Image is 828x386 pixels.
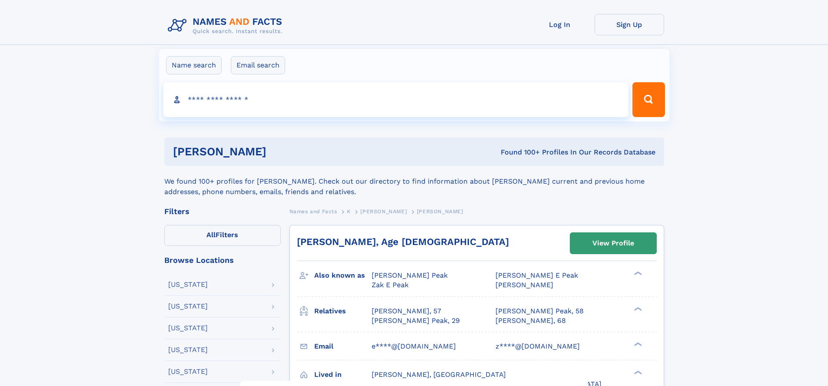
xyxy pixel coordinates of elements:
a: [PERSON_NAME] Peak, 58 [495,306,584,316]
div: View Profile [592,233,634,253]
div: [US_STATE] [168,325,208,332]
div: ❯ [632,369,642,375]
div: [US_STATE] [168,346,208,353]
a: [PERSON_NAME] Peak, 29 [372,316,460,326]
div: Browse Locations [164,256,281,264]
div: Filters [164,208,281,215]
h3: Relatives [314,304,372,319]
span: Zak E Peak [372,281,409,289]
h3: Email [314,339,372,354]
div: [US_STATE] [168,368,208,375]
a: Sign Up [595,14,664,35]
a: [PERSON_NAME], 68 [495,316,566,326]
span: All [206,231,216,239]
div: ❯ [632,306,642,312]
span: [PERSON_NAME] [495,281,553,289]
img: Logo Names and Facts [164,14,289,37]
a: Names and Facts [289,206,337,217]
label: Name search [166,56,222,74]
a: K [347,206,351,217]
span: [PERSON_NAME] [417,208,463,215]
a: Log In [525,14,595,35]
a: [PERSON_NAME] [360,206,407,217]
span: K [347,208,351,215]
span: [PERSON_NAME] E Peak [495,271,578,279]
h1: [PERSON_NAME] [173,146,384,157]
span: [PERSON_NAME], [GEOGRAPHIC_DATA] [372,370,506,379]
div: Found 100+ Profiles In Our Records Database [383,148,655,157]
button: Search Button [632,82,665,117]
div: [US_STATE] [168,281,208,288]
h3: Lived in [314,367,372,382]
input: search input [163,82,629,117]
span: [PERSON_NAME] Peak [372,271,448,279]
div: [US_STATE] [168,303,208,310]
a: View Profile [570,233,656,254]
span: [PERSON_NAME] [360,208,407,215]
label: Filters [164,225,281,246]
div: We found 100+ profiles for [PERSON_NAME]. Check out our directory to find information about [PERS... [164,166,664,197]
div: ❯ [632,271,642,276]
a: [PERSON_NAME], Age [DEMOGRAPHIC_DATA] [297,236,509,247]
label: Email search [231,56,285,74]
div: ❯ [632,341,642,347]
h3: Also known as [314,268,372,283]
a: [PERSON_NAME], 57 [372,306,441,316]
